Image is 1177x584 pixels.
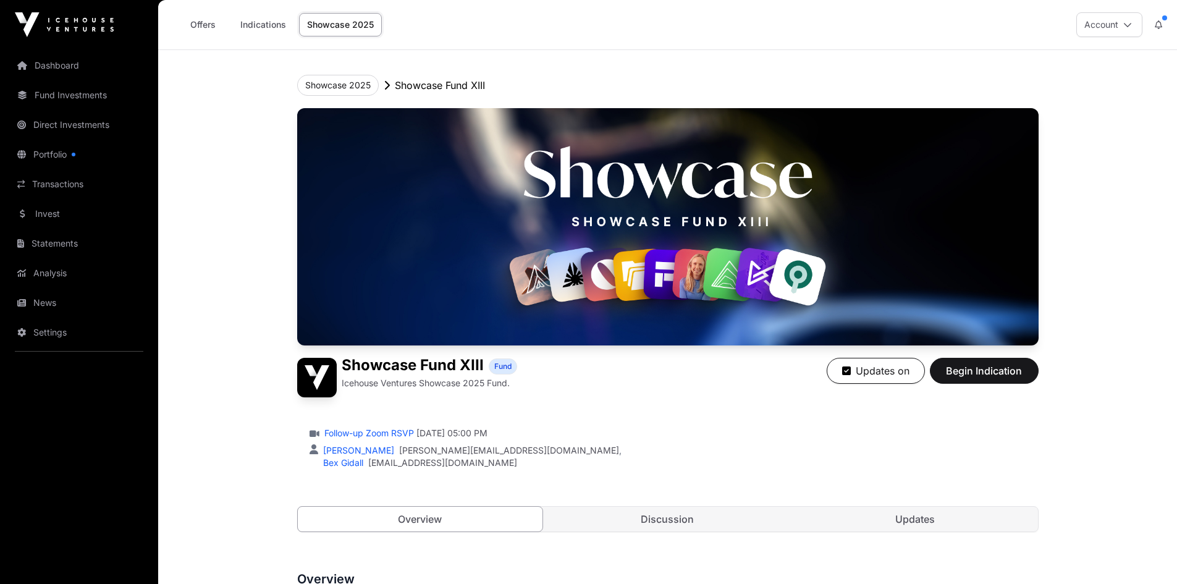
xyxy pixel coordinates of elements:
[368,457,517,469] a: [EMAIL_ADDRESS][DOMAIN_NAME]
[10,319,148,346] a: Settings
[399,444,619,457] a: [PERSON_NAME][EMAIL_ADDRESS][DOMAIN_NAME]
[297,506,544,532] a: Overview
[321,445,394,455] a: [PERSON_NAME]
[232,13,294,36] a: Indications
[10,111,148,138] a: Direct Investments
[10,260,148,287] a: Analysis
[1076,12,1142,37] button: Account
[10,52,148,79] a: Dashboard
[793,507,1038,531] a: Updates
[494,362,512,371] span: Fund
[297,75,379,96] button: Showcase 2025
[416,427,487,439] span: [DATE] 05:00 PM
[321,444,622,457] div: ,
[545,507,790,531] a: Discussion
[321,457,363,468] a: Bex Gidall
[297,358,337,397] img: Showcase Fund XIII
[178,13,227,36] a: Offers
[297,108,1039,345] img: Showcase Fund XIII
[342,377,510,389] p: Icehouse Ventures Showcase 2025 Fund.
[342,358,484,375] h1: Showcase Fund XIII
[930,370,1039,383] a: Begin Indication
[945,363,1023,378] span: Begin Indication
[15,12,114,37] img: Icehouse Ventures Logo
[930,358,1039,384] button: Begin Indication
[298,507,1038,531] nav: Tabs
[10,82,148,109] a: Fund Investments
[10,230,148,257] a: Statements
[299,13,382,36] a: Showcase 2025
[10,200,148,227] a: Invest
[10,171,148,198] a: Transactions
[10,141,148,168] a: Portfolio
[395,78,485,93] p: Showcase Fund XIII
[322,427,414,439] a: Follow-up Zoom RSVP
[10,289,148,316] a: News
[827,358,925,384] button: Updates on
